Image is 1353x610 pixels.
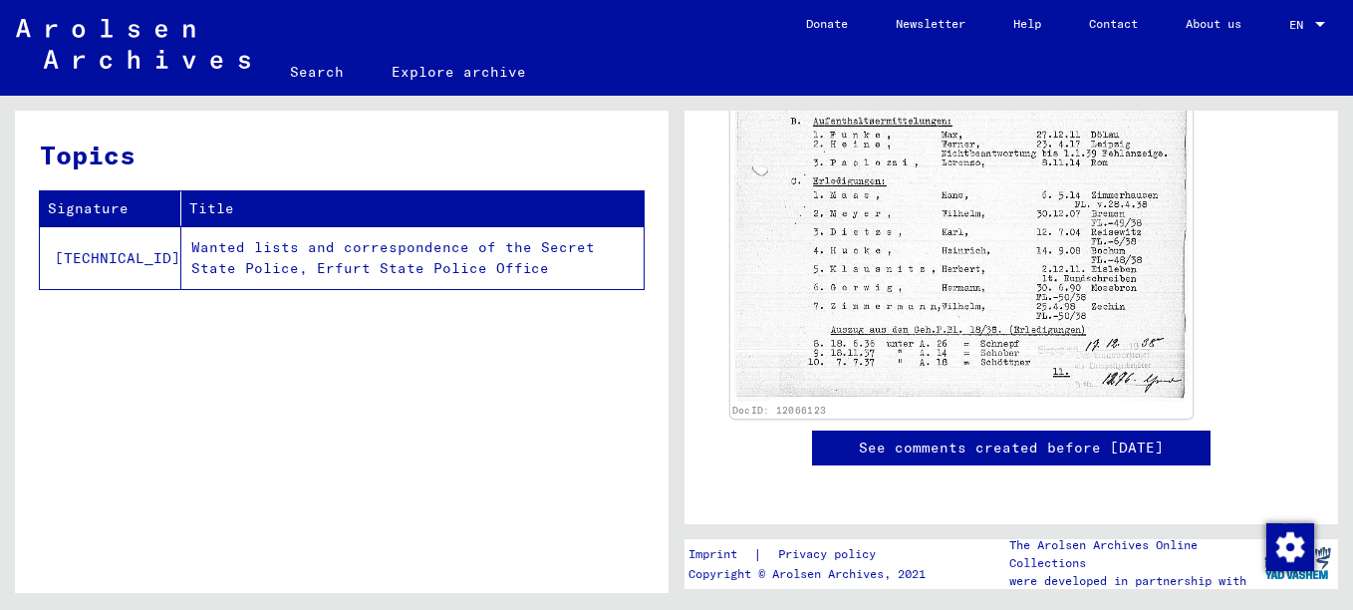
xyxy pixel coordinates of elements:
[688,544,753,565] a: Imprint
[859,438,1164,458] a: See comments created before [DATE]
[16,19,250,69] img: Arolsen_neg.svg
[753,544,762,565] font: |
[1009,536,1256,572] p: The Arolsen Archives Online Collections
[688,565,926,583] p: Copyright © Arolsen Archives, 2021
[40,226,181,289] td: [TECHNICAL_ID]
[40,136,643,174] h3: Topics
[1260,538,1335,588] img: yv_logo.png
[1266,523,1314,571] img: Zustimmung ändern
[181,191,644,226] th: Title
[762,544,900,565] a: Privacy policy
[368,48,550,96] a: Explore archive
[40,191,181,226] th: Signature
[181,226,644,289] td: Wanted lists and correspondence of the Secret State Police, Erfurt State Police Office
[732,405,827,417] a: DocID: 12066123
[1289,18,1311,32] span: EN
[266,48,368,96] a: Search
[1009,572,1256,590] p: were developed in partnership with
